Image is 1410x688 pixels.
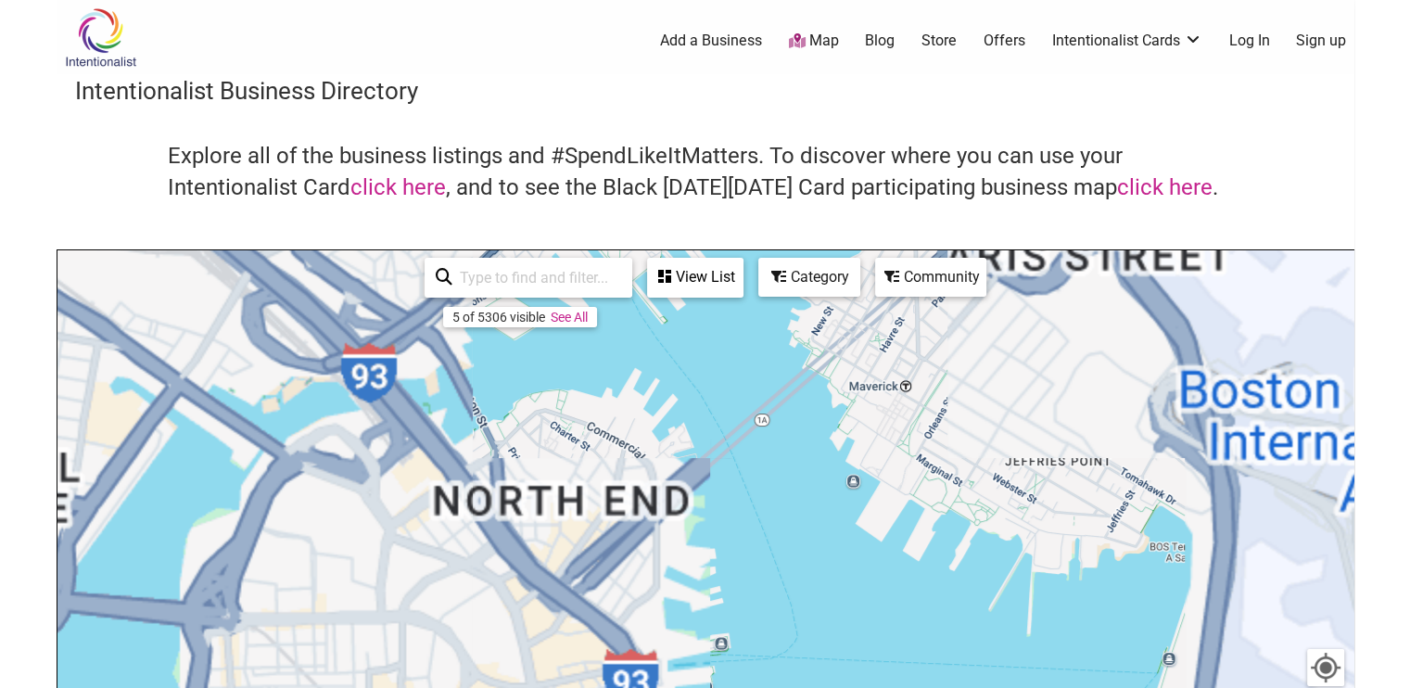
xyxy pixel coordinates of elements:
div: View List [649,260,742,295]
a: Log In [1228,31,1269,51]
div: Type to search and filter [425,258,632,298]
div: Filter by category [758,258,860,297]
div: Community [877,260,984,295]
h3: Intentionalist Business Directory [75,74,1336,108]
a: Sign up [1296,31,1346,51]
a: Intentionalist Cards [1052,31,1202,51]
div: 5 of 5306 visible [452,310,545,325]
a: Map [788,31,838,52]
a: Blog [865,31,895,51]
a: Store [921,31,957,51]
a: click here [1117,174,1213,200]
img: Intentionalist [57,7,145,68]
button: Your Location [1307,649,1344,686]
a: click here [350,174,446,200]
div: Category [760,260,858,295]
a: Offers [984,31,1025,51]
div: Filter by Community [875,258,986,297]
a: See All [551,310,588,325]
input: Type to find and filter... [452,260,621,296]
a: Add a Business [660,31,762,51]
h4: Explore all of the business listings and #SpendLikeItMatters. To discover where you can use your ... [168,141,1243,203]
div: See a list of the visible businesses [647,258,743,298]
